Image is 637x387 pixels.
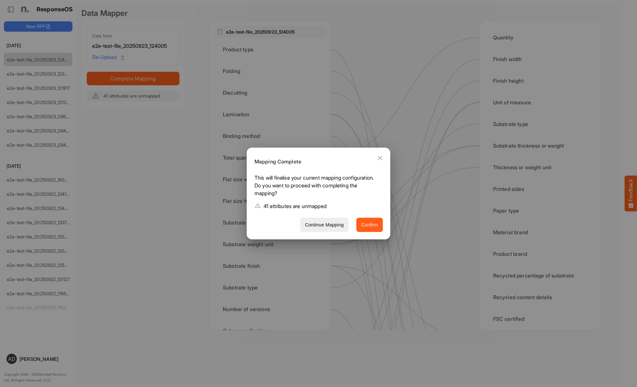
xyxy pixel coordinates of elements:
[305,221,344,229] span: Continue Mapping
[356,218,383,232] button: Confirm
[300,218,349,232] button: Continue Mapping
[264,202,327,210] p: 41 attributes are unmapped
[254,158,378,166] h6: Mapping Complete
[372,150,388,166] button: Close dialog
[254,174,378,200] p: This will finalise your current mapping configuration. Do you want to proceed with completing the...
[361,221,378,229] span: Confirm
